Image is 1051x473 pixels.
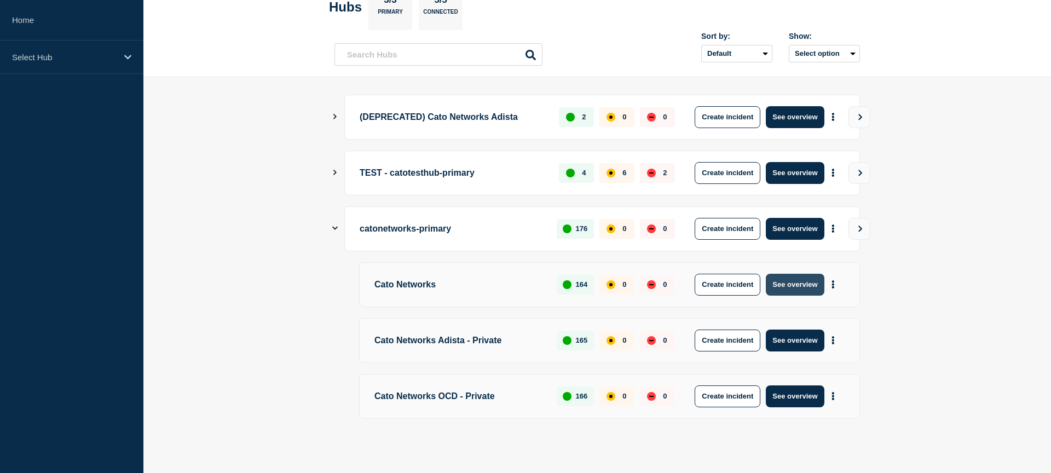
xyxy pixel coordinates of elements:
button: Create incident [695,330,760,351]
p: 0 [622,336,626,344]
p: Cato Networks [374,274,544,296]
p: 176 [576,224,588,233]
p: Primary [378,9,403,20]
button: View [848,106,870,128]
div: Sort by: [701,32,772,41]
p: 0 [622,113,626,121]
div: affected [607,336,615,345]
div: affected [607,280,615,289]
p: 0 [622,392,626,400]
p: 0 [663,280,667,289]
button: See overview [766,106,824,128]
button: More actions [826,330,840,350]
p: 0 [622,224,626,233]
button: Select option [789,45,860,62]
button: More actions [826,218,840,239]
div: up [563,336,571,345]
button: More actions [826,163,840,183]
p: 0 [663,224,667,233]
button: Create incident [695,385,760,407]
div: up [563,280,571,289]
select: Sort by [701,45,772,62]
div: down [647,280,656,289]
div: down [647,169,656,177]
div: affected [607,224,615,233]
button: See overview [766,218,824,240]
div: Show: [789,32,860,41]
button: Create incident [695,106,760,128]
p: 0 [663,392,667,400]
button: More actions [826,107,840,127]
button: Show Connected Hubs [332,169,338,177]
div: affected [607,113,615,122]
div: affected [607,169,615,177]
p: Connected [423,9,458,20]
button: View [848,162,870,184]
button: More actions [826,386,840,406]
button: See overview [766,162,824,184]
button: See overview [766,274,824,296]
p: Cato Networks Adista - Private [374,330,544,351]
p: 2 [663,169,667,177]
p: 2 [582,113,586,121]
p: (DEPRECATED) Cato Networks Adista [360,106,546,128]
div: affected [607,392,615,401]
div: up [566,113,575,122]
p: 4 [582,169,586,177]
p: 6 [622,169,626,177]
p: 164 [576,280,588,289]
button: More actions [826,274,840,295]
p: catonetworks-primary [360,218,544,240]
button: View [848,218,870,240]
div: down [647,392,656,401]
p: 165 [576,336,588,344]
button: Show Connected Hubs [332,113,338,121]
div: up [566,169,575,177]
button: See overview [766,385,824,407]
button: Create incident [695,162,760,184]
p: Select Hub [12,53,117,62]
div: up [563,392,571,401]
p: 166 [576,392,588,400]
button: Create incident [695,218,760,240]
p: 0 [663,113,667,121]
div: down [647,113,656,122]
p: 0 [663,336,667,344]
button: Show Connected Hubs [332,224,338,233]
button: Create incident [695,274,760,296]
p: 0 [622,280,626,289]
p: Cato Networks OCD - Private [374,385,544,407]
p: TEST - catotesthub-primary [360,162,546,184]
button: See overview [766,330,824,351]
input: Search Hubs [334,43,542,66]
div: down [647,336,656,345]
div: up [563,224,571,233]
div: down [647,224,656,233]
